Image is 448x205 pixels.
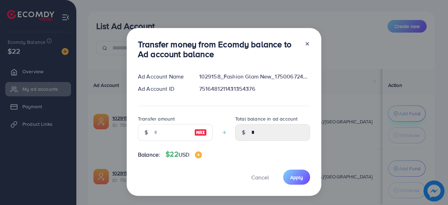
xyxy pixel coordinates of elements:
div: Ad Account ID [132,85,194,93]
span: Balance: [138,151,160,159]
div: Ad Account Name [132,73,194,81]
label: Total balance in ad account [235,115,297,122]
img: image [195,151,202,158]
span: Cancel [251,173,269,181]
span: USD [178,151,189,158]
label: Transfer amount [138,115,175,122]
button: Apply [283,170,310,185]
h3: Transfer money from Ecomdy balance to Ad account balance [138,39,299,60]
div: 1029158_Fashion Glam New_1750067246612 [194,73,316,81]
h4: $22 [166,150,202,159]
button: Cancel [243,170,278,185]
img: image [194,128,207,137]
div: 7516481211431354376 [194,85,316,93]
span: Apply [290,174,303,181]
